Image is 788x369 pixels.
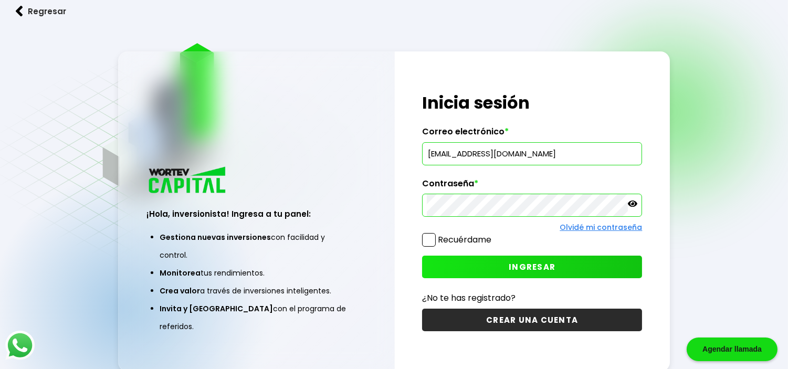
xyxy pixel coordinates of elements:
img: logo_wortev_capital [146,165,229,196]
span: INGRESAR [509,261,555,272]
a: ¿No te has registrado?CREAR UNA CUENTA [422,291,642,331]
button: INGRESAR [422,256,642,278]
label: Correo electrónico [422,126,642,142]
h3: ¡Hola, inversionista! Ingresa a tu panel: [146,208,367,220]
span: Crea valor [160,286,200,296]
input: hola@wortev.capital [427,143,637,165]
img: flecha izquierda [16,6,23,17]
label: Contraseña [422,178,642,194]
span: Invita y [GEOGRAPHIC_DATA] [160,303,273,314]
a: Olvidé mi contraseña [560,222,642,233]
li: con el programa de referidos. [160,300,354,335]
span: Gestiona nuevas inversiones [160,232,271,243]
label: Recuérdame [438,234,491,246]
li: con facilidad y control. [160,228,354,264]
button: CREAR UNA CUENTA [422,309,642,331]
h1: Inicia sesión [422,90,642,115]
li: a través de inversiones inteligentes. [160,282,354,300]
img: logos_whatsapp-icon.242b2217.svg [5,331,35,360]
div: Agendar llamada [687,338,778,361]
span: Monitorea [160,268,201,278]
li: tus rendimientos. [160,264,354,282]
p: ¿No te has registrado? [422,291,642,304]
